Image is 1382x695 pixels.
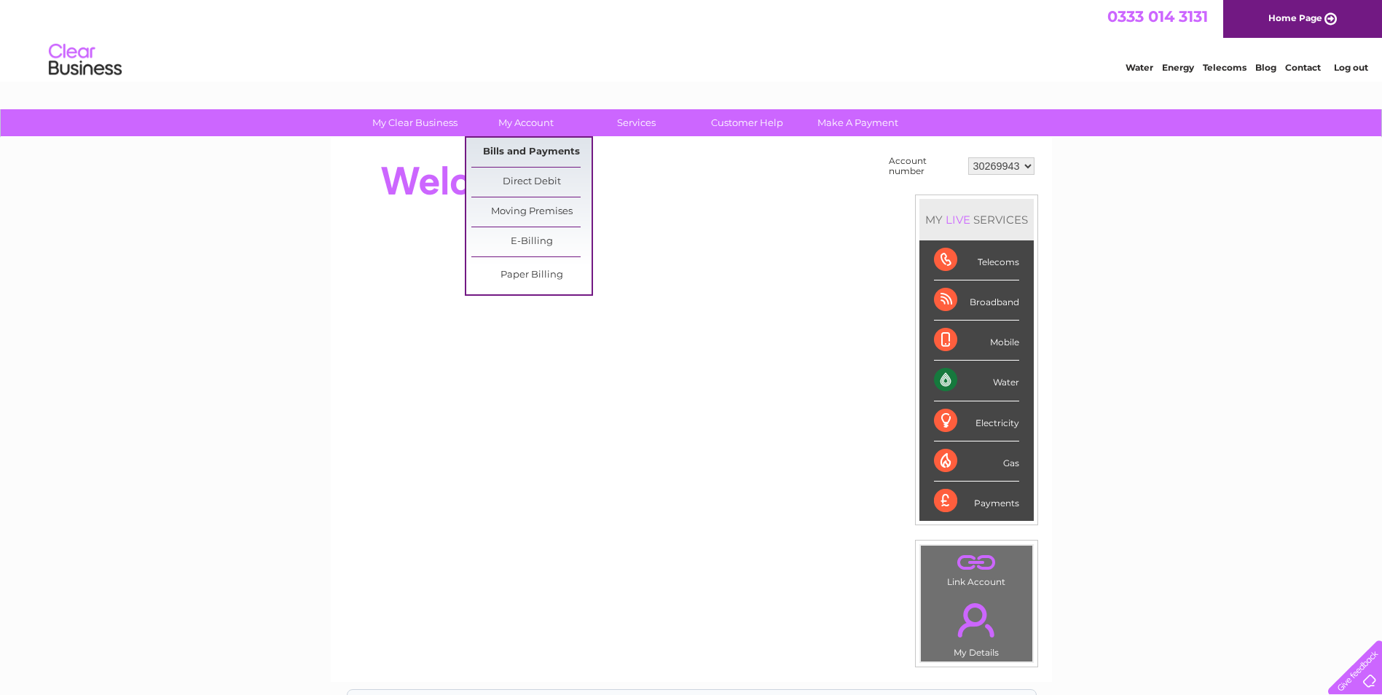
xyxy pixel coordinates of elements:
[943,213,973,227] div: LIVE
[920,591,1033,662] td: My Details
[48,38,122,82] img: logo.png
[1285,62,1321,73] a: Contact
[934,361,1019,401] div: Water
[471,227,592,256] a: E-Billing
[1107,7,1208,25] a: 0333 014 3131
[924,594,1029,645] a: .
[885,152,965,180] td: Account number
[471,138,592,167] a: Bills and Payments
[1334,62,1368,73] a: Log out
[934,441,1019,482] div: Gas
[355,109,475,136] a: My Clear Business
[1255,62,1276,73] a: Blog
[798,109,918,136] a: Make A Payment
[934,280,1019,321] div: Broadband
[687,109,807,136] a: Customer Help
[471,197,592,227] a: Moving Premises
[924,549,1029,575] a: .
[348,8,1036,71] div: Clear Business is a trading name of Verastar Limited (registered in [GEOGRAPHIC_DATA] No. 3667643...
[576,109,696,136] a: Services
[934,482,1019,521] div: Payments
[1203,62,1246,73] a: Telecoms
[1126,62,1153,73] a: Water
[1162,62,1194,73] a: Energy
[934,321,1019,361] div: Mobile
[466,109,586,136] a: My Account
[471,261,592,290] a: Paper Billing
[919,199,1034,240] div: MY SERVICES
[471,168,592,197] a: Direct Debit
[934,240,1019,280] div: Telecoms
[920,545,1033,591] td: Link Account
[934,401,1019,441] div: Electricity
